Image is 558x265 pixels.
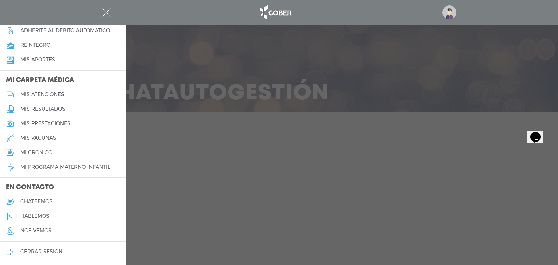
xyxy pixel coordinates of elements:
[20,91,64,98] h5: mis atenciones
[442,5,456,19] img: profile-placeholder.svg
[20,135,56,141] h5: mis vacunas
[20,42,50,48] h5: reintegro
[20,121,70,127] h5: mis prestaciones
[20,57,55,63] h5: Mis aportes
[256,4,294,21] img: logo_cober_home-white.png
[20,28,110,34] h5: Adherite al débito automático
[20,150,52,156] h5: mi crónico
[20,199,53,205] h5: chateemos
[527,122,551,143] iframe: chat widget
[20,164,110,170] h5: mi programa materno infantil
[102,8,111,17] img: Cober_menu-close-white.svg
[20,249,62,255] h5: cerrar sesión
[20,228,52,234] h5: nos vemos
[20,213,49,219] h5: hablemos
[20,106,65,112] h5: mis resultados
